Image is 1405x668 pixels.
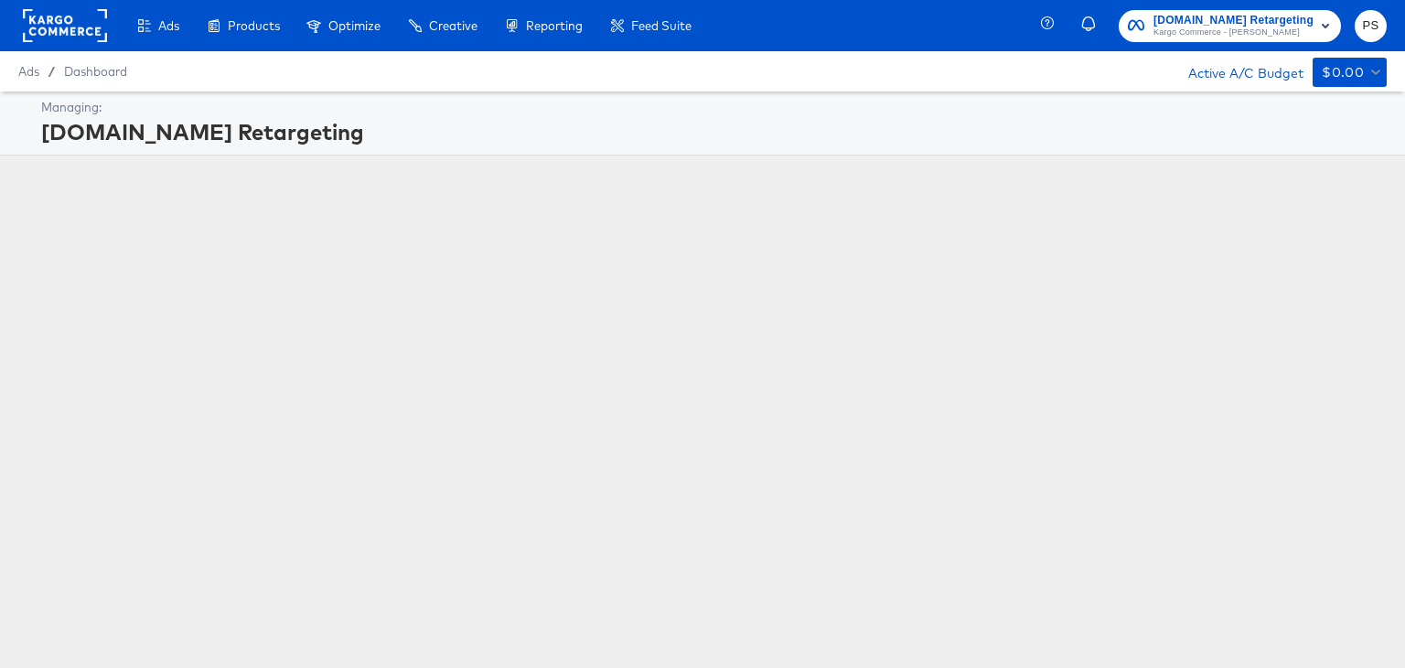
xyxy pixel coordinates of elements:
span: Optimize [328,18,381,33]
div: Managing: [41,99,1382,116]
span: Ads [158,18,179,33]
div: [DOMAIN_NAME] Retargeting [41,116,1382,147]
a: Dashboard [64,64,127,79]
button: PS [1355,10,1387,42]
span: Creative [429,18,477,33]
span: Ads [18,64,39,79]
div: $0.00 [1322,61,1364,84]
span: Kargo Commerce - [PERSON_NAME] [1153,26,1314,40]
span: Feed Suite [631,18,692,33]
span: / [39,64,64,79]
button: $0.00 [1313,58,1387,87]
span: PS [1362,16,1379,37]
span: Products [228,18,280,33]
button: [DOMAIN_NAME] RetargetingKargo Commerce - [PERSON_NAME] [1119,10,1341,42]
div: Active A/C Budget [1169,58,1303,85]
span: [DOMAIN_NAME] Retargeting [1153,11,1314,30]
span: Reporting [526,18,583,33]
